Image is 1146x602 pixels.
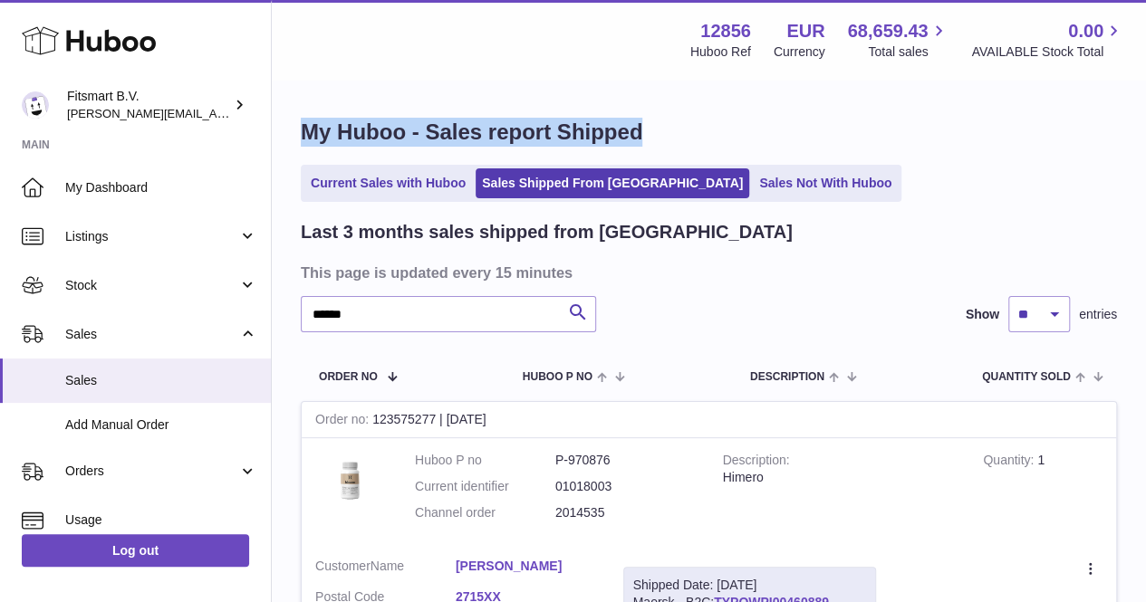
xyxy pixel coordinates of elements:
[690,43,751,61] div: Huboo Ref
[750,371,824,383] span: Description
[723,453,790,472] strong: Description
[315,412,372,431] strong: Order no
[969,438,1116,544] td: 1
[415,452,555,469] dt: Huboo P no
[65,511,257,529] span: Usage
[67,106,363,120] span: [PERSON_NAME][EMAIL_ADDRESS][DOMAIN_NAME]
[786,19,824,43] strong: EUR
[65,416,257,434] span: Add Manual Order
[65,326,238,343] span: Sales
[555,478,696,495] dd: 01018003
[847,19,928,43] span: 68,659.43
[983,453,1037,472] strong: Quantity
[847,19,949,61] a: 68,659.43 Total sales
[65,228,238,245] span: Listings
[301,220,793,244] h2: Last 3 months sales shipped from [GEOGRAPHIC_DATA]
[700,19,751,43] strong: 12856
[966,306,999,323] label: Show
[67,88,230,122] div: Fitsmart B.V.
[302,402,1116,438] div: 123575277 | [DATE]
[22,534,249,567] a: Log out
[304,168,472,198] a: Current Sales with Huboo
[65,277,238,294] span: Stock
[315,559,371,573] span: Customer
[65,179,257,196] span: My Dashboard
[982,371,1071,383] span: Quantity Sold
[523,371,592,383] span: Huboo P no
[633,577,866,594] div: Shipped Date: [DATE]
[1079,306,1117,323] span: entries
[319,371,378,383] span: Order No
[971,19,1124,61] a: 0.00 AVAILABLE Stock Total
[971,43,1124,61] span: AVAILABLE Stock Total
[22,91,49,119] img: jonathan@leaderoo.com
[476,168,749,198] a: Sales Shipped From [GEOGRAPHIC_DATA]
[65,372,257,389] span: Sales
[301,263,1112,282] h3: This page is updated every 15 minutes
[555,452,696,469] dd: P-970876
[415,504,555,521] dt: Channel order
[456,558,596,575] a: [PERSON_NAME]
[415,478,555,495] dt: Current identifier
[315,558,456,579] dt: Name
[1068,19,1103,43] span: 0.00
[301,118,1117,147] h1: My Huboo - Sales report Shipped
[868,43,949,61] span: Total sales
[774,43,825,61] div: Currency
[723,469,957,486] div: Himero
[753,168,898,198] a: Sales Not With Huboo
[65,463,238,480] span: Orders
[555,504,696,521] dd: 2014535
[315,452,388,505] img: 128561711358723.png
